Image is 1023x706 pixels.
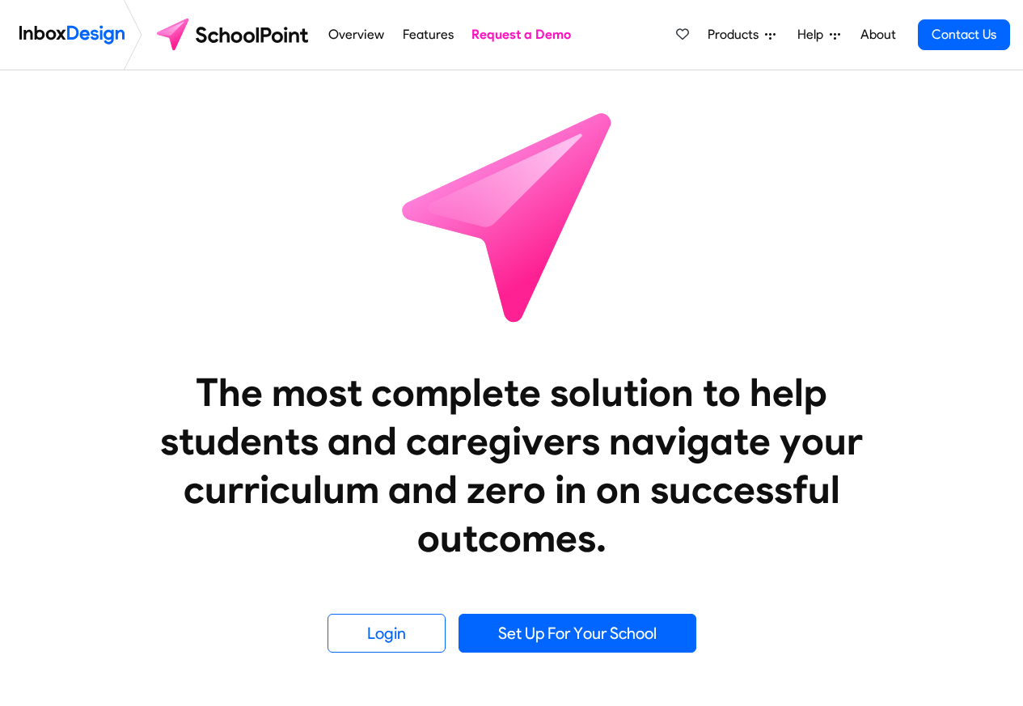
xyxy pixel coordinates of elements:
[366,70,657,361] img: icon_schoolpoint.svg
[328,614,446,653] a: Login
[324,19,389,51] a: Overview
[149,15,319,54] img: schoolpoint logo
[398,19,458,51] a: Features
[459,614,696,653] a: Set Up For Your School
[791,19,847,51] a: Help
[708,25,765,44] span: Products
[856,19,900,51] a: About
[467,19,576,51] a: Request a Demo
[918,19,1010,50] a: Contact Us
[128,368,896,562] heading: The most complete solution to help students and caregivers navigate your curriculum and zero in o...
[797,25,830,44] span: Help
[701,19,782,51] a: Products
